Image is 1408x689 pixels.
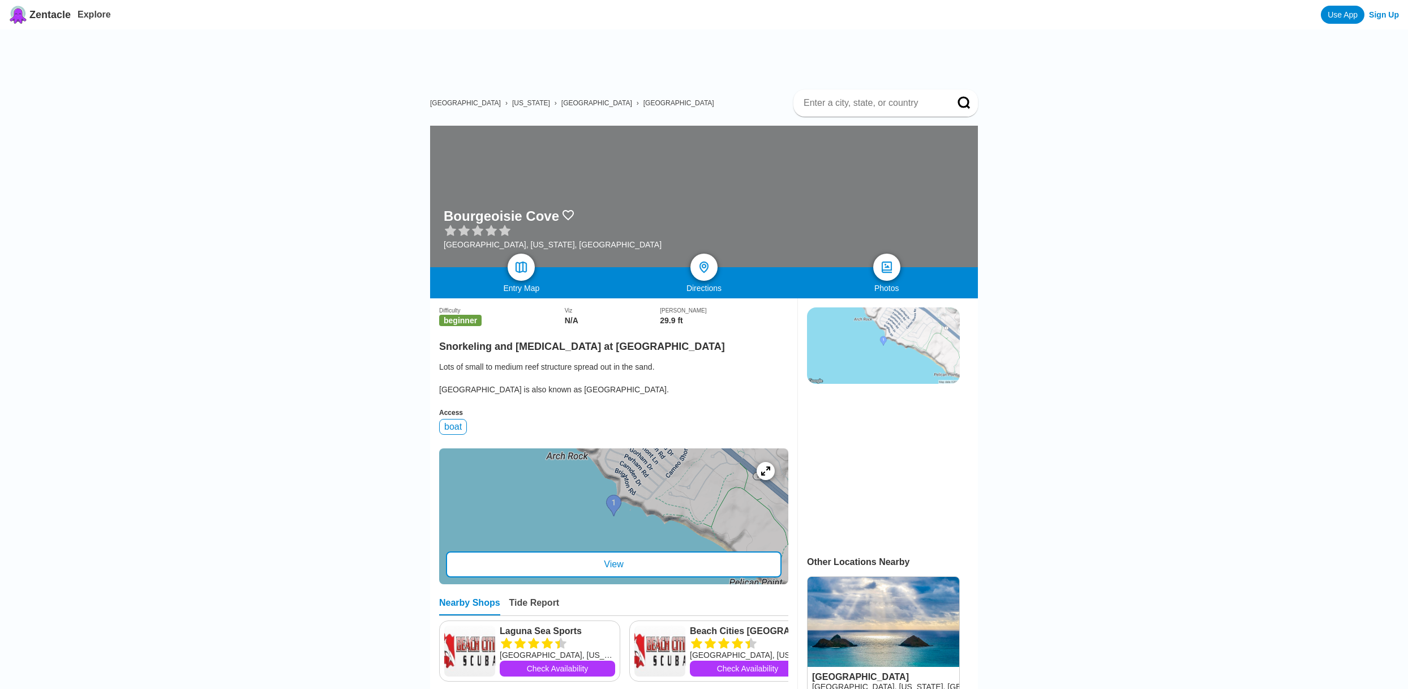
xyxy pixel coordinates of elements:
[807,395,959,537] iframe: Advertisement
[444,626,495,677] img: Laguna Sea Sports
[439,334,788,353] h2: Snorkeling and [MEDICAL_DATA] at [GEOGRAPHIC_DATA]
[690,661,805,677] a: Check Availability
[439,29,978,80] iframe: Advertisement
[697,260,711,274] img: directions
[446,551,782,577] div: View
[439,598,500,615] div: Nearby Shops
[9,6,71,24] a: Zentacle logoZentacle
[660,307,788,314] div: [PERSON_NAME]
[439,307,565,314] div: Difficulty
[690,626,805,637] a: Beach Cities [GEOGRAPHIC_DATA]
[512,99,550,107] a: [US_STATE]
[514,260,528,274] img: map
[509,598,560,615] div: Tide Report
[439,361,788,395] div: Lots of small to medium reef structure spread out in the sand. [GEOGRAPHIC_DATA] is also known as...
[29,9,71,21] span: Zentacle
[439,448,788,584] a: entry mapView
[508,254,535,281] a: map
[444,208,559,224] h1: Bourgeoisie Cove
[1321,6,1364,24] a: Use App
[439,419,467,435] div: boat
[807,307,960,384] img: staticmap
[637,99,639,107] span: ›
[555,99,557,107] span: ›
[439,409,788,417] div: Access
[78,10,111,19] a: Explore
[439,315,482,326] span: beginner
[880,260,894,274] img: photos
[802,97,942,109] input: Enter a city, state, or country
[1369,10,1399,19] a: Sign Up
[500,649,615,661] div: [GEOGRAPHIC_DATA], [US_STATE]
[430,284,613,293] div: Entry Map
[565,316,660,325] div: N/A
[613,284,796,293] div: Directions
[690,649,805,661] div: [GEOGRAPHIC_DATA], [US_STATE]
[505,99,508,107] span: ›
[643,99,714,107] a: [GEOGRAPHIC_DATA]
[807,557,978,567] div: Other Locations Nearby
[795,284,978,293] div: Photos
[430,99,501,107] a: [GEOGRAPHIC_DATA]
[561,99,632,107] a: [GEOGRAPHIC_DATA]
[500,626,615,637] a: Laguna Sea Sports
[444,240,662,249] div: [GEOGRAPHIC_DATA], [US_STATE], [GEOGRAPHIC_DATA]
[500,661,615,677] a: Check Availability
[660,316,788,325] div: 29.9 ft
[9,6,27,24] img: Zentacle logo
[634,626,685,677] img: Beach Cities Scuba Center
[565,307,660,314] div: Viz
[873,254,900,281] a: photos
